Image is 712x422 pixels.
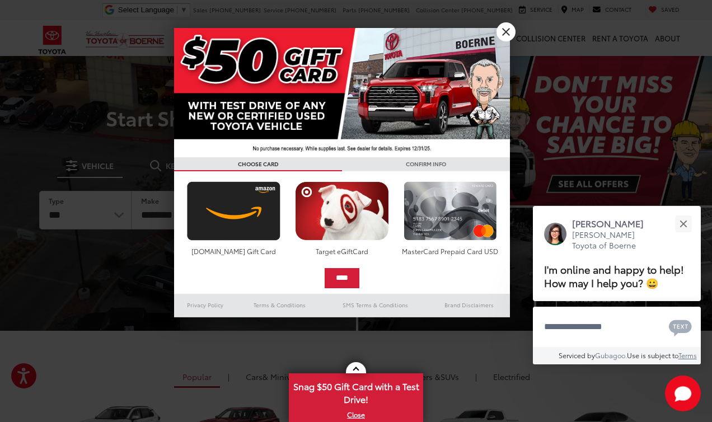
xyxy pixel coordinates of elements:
span: Use is subject to [627,350,678,360]
a: Gubagoo. [595,350,627,360]
div: MasterCard Prepaid Card USD [401,246,500,256]
div: [DOMAIN_NAME] Gift Card [184,246,283,256]
h3: CHOOSE CARD [174,157,342,171]
span: I'm online and happy to help! How may I help you? 😀 [544,261,684,290]
span: Serviced by [559,350,595,360]
textarea: Type your message [533,307,701,347]
div: Target eGiftCard [292,246,391,256]
h3: CONFIRM INFO [342,157,510,171]
a: Brand Disclaimers [428,298,510,312]
p: [PERSON_NAME] [572,217,655,229]
p: [PERSON_NAME] Toyota of Boerne [572,229,655,251]
img: mastercard.png [401,181,500,241]
img: amazoncard.png [184,181,283,241]
img: targetcard.png [292,181,391,241]
a: SMS Terms & Conditions [322,298,428,312]
a: Terms [678,350,697,360]
svg: Text [669,318,692,336]
img: 42635_top_851395.jpg [174,28,510,157]
button: Toggle Chat Window [665,376,701,411]
a: Privacy Policy [174,298,237,312]
a: Terms & Conditions [237,298,322,312]
div: Close[PERSON_NAME][PERSON_NAME] Toyota of BoerneI'm online and happy to help! How may I help you?... [533,206,701,364]
svg: Start Chat [665,376,701,411]
button: Chat with SMS [666,314,695,339]
button: Close [671,212,695,236]
span: Snag $50 Gift Card with a Test Drive! [290,374,422,409]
